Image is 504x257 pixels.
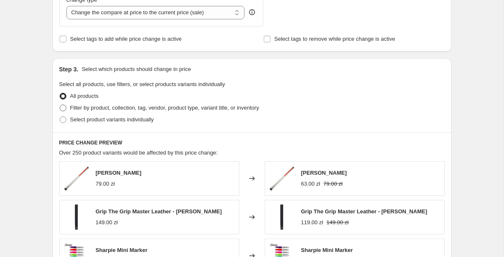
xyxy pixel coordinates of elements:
[59,81,225,87] span: Select all products, use filters, or select products variants individually
[274,36,395,42] span: Select tags to remove while price change is active
[248,8,256,16] div: help
[96,247,148,253] span: Sharpie Mini Marker
[59,65,79,73] h2: Step 3.
[70,93,99,99] span: All products
[301,170,347,176] span: [PERSON_NAME]
[269,205,294,230] img: 3166_80x.jpg
[59,139,445,146] h6: PRICE CHANGE PREVIEW
[269,166,294,191] img: 3167_80x.jpg
[96,218,118,227] div: 149.00 zł
[301,180,320,188] div: 63.00 zł
[70,116,154,123] span: Select product variants individually
[96,170,142,176] span: [PERSON_NAME]
[323,180,343,188] strike: 79.00 zł
[70,36,182,42] span: Select tags to add while price change is active
[64,166,89,191] img: 3167_80x.jpg
[81,65,191,73] p: Select which products should change in price
[59,149,218,156] span: Over 250 product variants would be affected by this price change:
[301,208,428,215] span: Grip The Grip Master Leather - [PERSON_NAME]
[326,218,349,227] strike: 149.00 zł
[70,105,259,111] span: Filter by product, collection, tag, vendor, product type, variant title, or inventory
[96,180,115,188] div: 79.00 zł
[96,208,222,215] span: Grip The Grip Master Leather - [PERSON_NAME]
[301,218,323,227] div: 119.00 zł
[64,205,89,230] img: 3166_80x.jpg
[301,247,353,253] span: Sharpie Mini Marker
